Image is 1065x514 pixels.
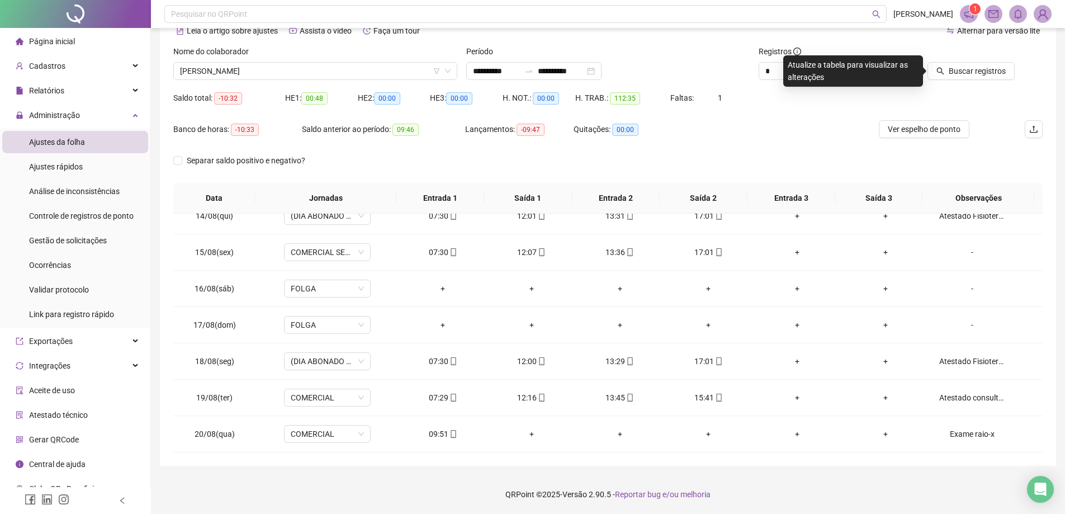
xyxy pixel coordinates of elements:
[1029,125,1038,134] span: upload
[939,210,1005,222] div: Atestado Fisioterapia
[673,246,744,258] div: 17:01
[291,244,364,261] span: COMERCIAL SEXTA FEIRA
[29,86,64,95] span: Relatórios
[195,284,234,293] span: 16/08(sáb)
[615,490,711,499] span: Reportar bug e/ou melhoria
[496,355,566,367] div: 12:00
[41,494,53,505] span: linkedin
[714,394,723,402] span: mobile
[673,210,744,222] div: 17:01
[718,93,722,102] span: 1
[408,282,478,295] div: +
[524,67,533,76] span: to
[29,411,88,419] span: Atestado técnico
[291,280,364,297] span: FOLGA
[448,248,457,256] span: mobile
[496,210,566,222] div: 12:01
[291,389,364,406] span: COMERCIAL
[759,45,801,58] span: Registros
[949,65,1006,77] span: Buscar registros
[496,319,566,331] div: +
[893,8,953,20] span: [PERSON_NAME]
[16,337,23,345] span: export
[939,319,1005,331] div: -
[496,282,566,295] div: +
[625,248,634,256] span: mobile
[29,285,89,294] span: Validar protocolo
[358,92,430,105] div: HE 2:
[16,87,23,95] span: file
[537,357,546,365] span: mobile
[762,246,832,258] div: +
[850,319,921,331] div: +
[625,357,634,365] span: mobile
[496,392,566,404] div: 12:16
[29,261,71,270] span: Ocorrências
[29,37,75,46] span: Página inicial
[714,248,723,256] span: mobile
[625,394,634,402] span: mobile
[585,246,655,258] div: 13:36
[58,494,69,505] span: instagram
[537,212,546,220] span: mobile
[793,48,801,55] span: info-circle
[301,92,328,105] span: 00:48
[517,124,545,136] span: -09:47
[964,9,974,19] span: notification
[408,428,478,440] div: 09:51
[29,187,120,196] span: Análise de inconsistências
[285,92,358,105] div: HE 1:
[408,392,478,404] div: 07:29
[714,212,723,220] span: mobile
[444,68,451,74] span: down
[835,183,923,214] th: Saída 3
[537,394,546,402] span: mobile
[946,27,954,35] span: swap
[673,319,744,331] div: +
[612,124,638,136] span: 00:00
[29,484,102,493] span: Clube QR - Beneficios
[762,428,832,440] div: +
[29,211,134,220] span: Controle de registros de ponto
[196,211,233,220] span: 14/08(qui)
[465,123,574,136] div: Lançamentos:
[433,68,440,74] span: filter
[660,183,747,214] th: Saída 2
[927,62,1015,80] button: Buscar registros
[302,123,465,136] div: Saldo anterior ao período:
[585,428,655,440] div: +
[16,111,23,119] span: lock
[872,10,881,18] span: search
[585,355,655,367] div: 13:29
[291,208,364,224] span: (DIA ABONADO PARCIALMENTE)
[448,430,457,438] span: mobile
[255,183,396,214] th: Jornadas
[572,183,660,214] th: Entrada 2
[16,460,23,468] span: info-circle
[29,162,83,171] span: Ajustes rápidos
[939,428,1005,440] div: Exame raio-x
[585,319,655,331] div: +
[231,124,259,136] span: -10:33
[574,123,682,136] div: Quitações:
[931,192,1025,204] span: Observações
[173,123,302,136] div: Banco de horas:
[195,357,234,366] span: 18/08(seg)
[195,430,235,438] span: 20/08(qua)
[939,246,1005,258] div: -
[176,27,184,35] span: file-text
[850,210,921,222] div: +
[783,55,923,87] div: Atualize a tabela para visualizar as alterações
[29,361,70,370] span: Integrações
[714,357,723,365] span: mobile
[408,355,478,367] div: 07:30
[673,428,744,440] div: +
[939,392,1005,404] div: Atestado consulta urologista - 16h às 18h
[762,210,832,222] div: +
[1027,476,1054,503] div: Open Intercom Messenger
[151,475,1065,514] footer: QRPoint © 2025 - 2.90.5 -
[448,394,457,402] span: mobile
[180,63,451,79] span: SERGIO DOS SANTOS
[625,212,634,220] span: mobile
[430,92,503,105] div: HE 3:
